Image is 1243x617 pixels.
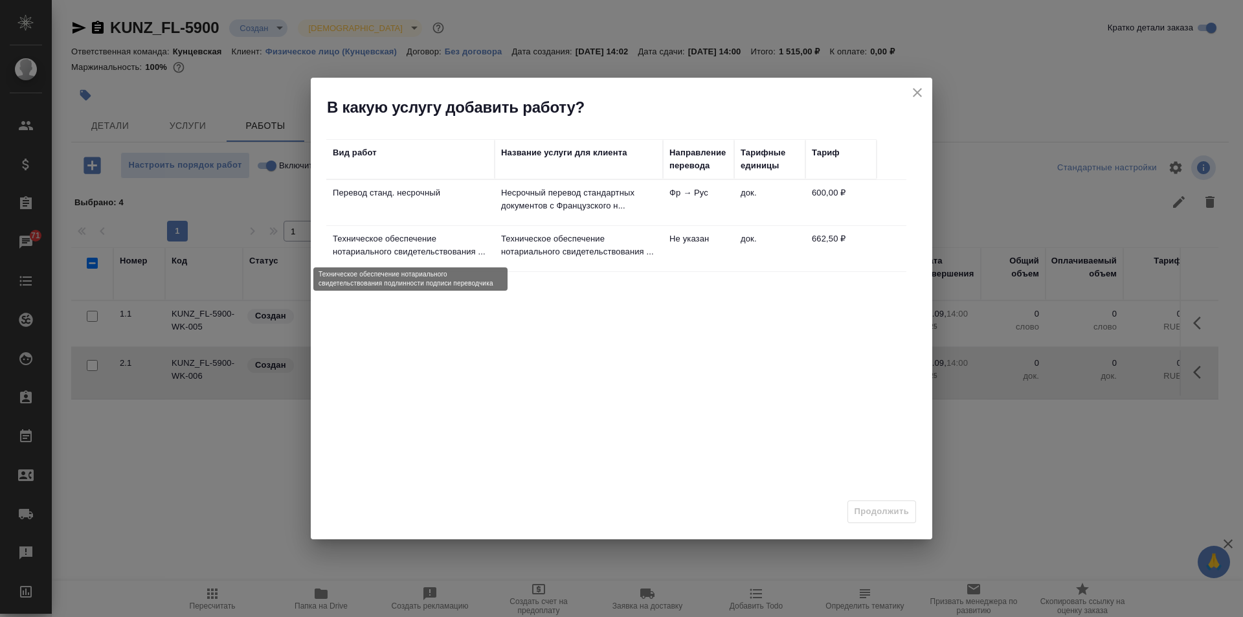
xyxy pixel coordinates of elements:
[333,186,488,199] p: Перевод станд. несрочный
[908,83,927,102] button: close
[663,226,734,271] td: Не указан
[333,146,377,159] div: Вид работ
[734,180,805,225] td: док.
[333,232,488,258] p: Техническое обеспечение нотариального свидетельствования ...
[501,232,656,258] p: Техническое обеспечение нотариального свидетельствования ...
[812,146,840,159] div: Тариф
[741,146,799,172] div: Тарифные единицы
[805,180,877,225] td: 600,00 ₽
[501,146,627,159] div: Название услуги для клиента
[669,146,728,172] div: Направление перевода
[805,226,877,271] td: 662,50 ₽
[501,186,656,212] p: Несрочный перевод стандартных документов c Французского н...
[327,97,932,118] h2: В какую услугу добавить работу?
[734,226,805,271] td: док.
[663,180,734,225] td: Фр → Рус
